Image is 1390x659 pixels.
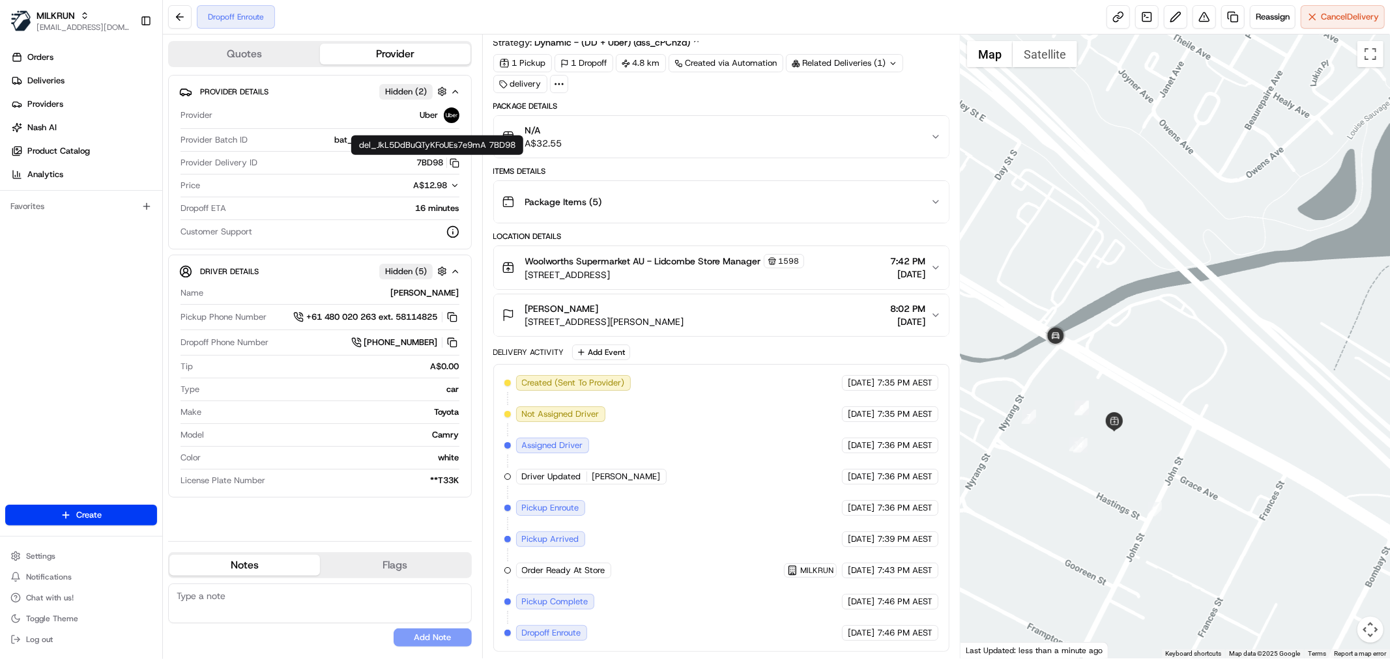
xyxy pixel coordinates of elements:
span: [DATE] [848,565,875,576]
span: [PHONE_NUMBER] [364,337,438,348]
button: Create [5,505,157,526]
img: 1736555255976-a54dd68f-1ca7-489b-9aae-adbdc363a1c4 [13,124,36,148]
span: A$12.98 [414,180,448,191]
a: 📗Knowledge Base [8,184,105,207]
span: bat_LnvfDKULVBmIKZuVxKYs0Q [335,134,459,146]
span: Provider Delivery ID [181,157,257,169]
span: 7:36 PM AEST [877,502,933,514]
span: 7:35 PM AEST [877,377,933,389]
span: Reassign [1256,11,1290,23]
button: Hidden (2) [379,83,450,100]
button: Woolworths Supermarket AU - Lidcombe Store Manager1598[STREET_ADDRESS]7:42 PM[DATE] [494,246,949,289]
div: 3 [1069,437,1084,451]
div: 6 [1075,400,1089,415]
div: Toyota [207,406,459,418]
a: Created via Automation [669,54,783,72]
div: Package Details [493,101,949,111]
span: Type [181,384,199,395]
span: API Documentation [123,189,209,202]
span: Customer Support [181,226,252,238]
span: Assigned Driver [522,440,583,451]
button: Toggle Theme [5,610,157,628]
div: 16 minutes [231,203,459,214]
span: 7:46 PM AEST [877,596,933,608]
button: [EMAIL_ADDRESS][DOMAIN_NAME] [36,22,130,33]
div: Strategy: [493,36,701,49]
span: Pickup Complete [522,596,588,608]
a: [PHONE_NUMBER] [351,335,459,350]
a: Deliveries [5,70,162,91]
button: Notes [169,555,320,576]
span: 7:43 PM AEST [877,565,933,576]
button: [PERSON_NAME][STREET_ADDRESS][PERSON_NAME]8:02 PM[DATE] [494,294,949,336]
a: Terms (opens in new tab) [1308,650,1326,657]
img: MILKRUN [10,10,31,31]
div: 📗 [13,190,23,201]
button: Package Items (5) [494,181,949,223]
span: Uber [420,109,439,121]
a: Report a map error [1334,650,1386,657]
div: Related Deliveries (1) [786,54,903,72]
button: Toggle fullscreen view [1357,41,1383,67]
div: 💻 [110,190,121,201]
div: We're available if you need us! [44,137,165,148]
div: Last Updated: less than a minute ago [961,642,1108,658]
span: Chat with us! [26,593,74,603]
span: Hidden ( 5 ) [385,266,427,277]
span: Log out [26,634,53,645]
span: 7:36 PM AEST [877,471,933,483]
img: Nash [13,13,39,39]
span: Product Catalog [27,145,90,157]
span: Nash AI [27,122,57,133]
div: Delivery Activity [493,347,564,358]
button: Quotes [169,44,320,64]
div: Start new chat [44,124,214,137]
span: Not Assigned Driver [522,408,600,420]
span: Providers [27,98,63,110]
button: Start new chat [222,128,237,144]
span: Driver Updated [522,471,581,483]
span: Create [76,509,102,521]
span: Dropoff Phone Number [181,337,268,348]
span: Order Ready At Store [522,565,605,576]
a: Product Catalog [5,141,162,161]
span: Color [181,452,201,464]
button: Map camera controls [1357,617,1383,643]
div: 1 Dropoff [555,54,613,72]
div: 4.8 km [616,54,666,72]
a: 💻API Documentation [105,184,214,207]
span: Woolworths Supermarket AU - Lidcombe Store Manager [525,255,761,268]
span: Package Items ( 5 ) [525,195,602,208]
img: uber-new-logo.jpeg [444,107,459,123]
span: [PERSON_NAME] [592,471,661,483]
span: Dropoff Enroute [522,627,581,639]
div: [PERSON_NAME] [209,287,459,299]
span: [DATE] [890,315,925,328]
button: Show street map [967,41,1013,67]
div: car [205,384,459,395]
button: Reassign [1250,5,1296,29]
a: +61 480 020 263 ext. 58114825 [293,310,459,324]
button: Flags [320,555,471,576]
span: 8:02 PM [890,302,925,315]
a: Open this area in Google Maps (opens a new window) [964,641,1007,658]
span: A$32.55 [525,137,562,150]
div: del_JkL5DdBuQTyKFoUEs7e9mA 7BD98 [351,135,523,155]
div: A$0.00 [198,361,459,372]
span: N/A [525,124,562,137]
div: delivery [493,75,547,93]
span: Orders [27,51,53,63]
button: MILKRUNMILKRUN[EMAIL_ADDRESS][DOMAIN_NAME] [5,5,135,36]
img: Google [964,641,1007,658]
button: Log out [5,630,157,649]
div: Favorites [5,196,157,217]
span: Dropoff ETA [181,203,226,214]
div: 1 Pickup [493,54,552,72]
span: 7:46 PM AEST [877,627,933,639]
button: Provider DetailsHidden (2) [179,81,461,102]
button: Hidden (5) [379,263,450,279]
span: 7:39 PM AEST [877,533,933,545]
span: Provider Batch ID [181,134,248,146]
